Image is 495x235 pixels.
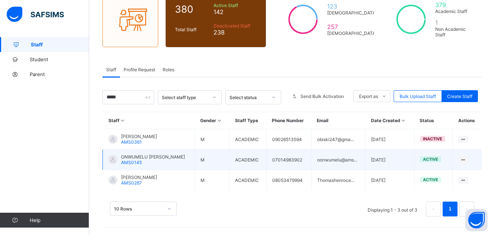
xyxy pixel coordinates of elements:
[229,170,266,190] td: ACADEMIC
[459,202,474,216] button: next page
[121,134,157,139] span: [PERSON_NAME]
[266,129,311,150] td: 09026513594
[423,157,438,162] span: active
[435,9,472,14] span: Academic Staff
[327,3,377,10] span: 123
[195,170,229,190] td: M
[214,23,257,29] span: Deactivated Staff
[214,29,257,36] span: 238
[266,112,311,129] th: Phone Number
[31,42,89,48] span: Staff
[121,139,142,145] span: AMS0361
[435,1,472,9] span: 379
[30,217,89,223] span: Help
[426,202,441,216] li: 上一页
[229,112,266,129] th: Staff Type
[121,154,185,160] span: ONWUMELU [PERSON_NAME]
[114,206,163,212] div: 10 Rows
[106,67,116,72] span: Staff
[423,177,438,182] span: active
[7,7,64,22] img: safsims
[214,8,257,16] span: 142
[365,170,414,190] td: [DATE]
[327,30,377,36] span: [DEMOGRAPHIC_DATA]
[162,95,208,100] div: Select staff type
[400,94,436,99] span: Bulk Upload Staff
[311,170,365,190] td: Thomashenroce...
[311,150,365,170] td: oonwumelu@ams...
[121,180,142,186] span: AMS0267
[229,129,266,150] td: ACADEMIC
[266,170,311,190] td: 08053479994
[173,25,212,34] div: Total Staff
[359,94,378,99] span: Export as
[400,118,407,123] i: Sort in Ascending Order
[459,202,474,216] li: 下一页
[426,202,441,216] button: prev page
[327,10,377,16] span: [DEMOGRAPHIC_DATA]
[121,160,142,165] span: AMS0145
[443,202,457,216] li: 1
[120,118,126,123] i: Sort in Ascending Order
[229,95,267,100] div: Select status
[414,112,452,129] th: Status
[311,112,365,129] th: Email
[300,94,344,99] span: Send Bulk Activation
[124,67,155,72] span: Profile Request
[365,129,414,150] td: [DATE]
[195,150,229,170] td: M
[163,67,174,72] span: Roles
[311,129,365,150] td: obiski247@gma...
[435,19,472,26] span: 1
[446,204,453,214] a: 1
[266,150,311,170] td: 07014983902
[229,150,266,170] td: ACADEMIC
[465,209,488,231] button: Open asap
[214,3,257,8] span: Active Staff
[435,26,472,37] span: Non Academic Staff
[362,202,423,216] li: Displaying 1 - 3 out of 3
[365,150,414,170] td: [DATE]
[447,94,472,99] span: Create Staff
[216,118,222,123] i: Sort in Ascending Order
[30,71,89,77] span: Parent
[453,112,482,129] th: Actions
[327,23,377,30] span: 257
[365,112,414,129] th: Date Created
[175,3,210,15] span: 380
[195,112,229,129] th: Gender
[195,129,229,150] td: M
[121,174,157,180] span: [PERSON_NAME]
[103,112,195,129] th: Staff
[423,136,442,141] span: inactive
[30,56,89,62] span: Student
